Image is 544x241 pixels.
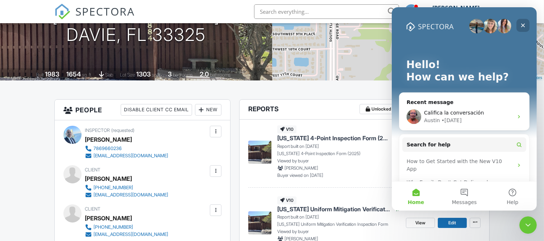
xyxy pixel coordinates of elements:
span: Built [36,72,44,78]
span: (requested) [111,128,134,133]
h1: [STREET_ADDRESS] Davie, FL 33325 [52,7,220,45]
span: Inspector [85,128,110,133]
h3: People [55,100,230,120]
span: slab [105,72,113,78]
iframe: Intercom live chat [392,7,537,211]
div: 2.0 [200,70,209,78]
a: [EMAIL_ADDRESS][DOMAIN_NAME] [85,152,168,159]
div: Disable Client CC Email [121,104,192,116]
div: [EMAIL_ADDRESS][DOMAIN_NAME] [94,153,168,159]
div: 1654 [66,70,81,78]
span: Client [85,167,100,173]
div: 3 [168,70,172,78]
input: Search everything... [254,4,399,19]
div: [EMAIL_ADDRESS][DOMAIN_NAME] [94,232,168,237]
div: [PERSON_NAME] [85,213,132,224]
span: bedrooms [173,72,193,78]
div: 1983 [45,70,59,78]
span: sq. ft. [82,72,92,78]
div: New [195,104,221,116]
iframe: Intercom live chat [519,216,537,234]
div: [PHONE_NUMBER] [94,224,133,230]
div: [PERSON_NAME] [85,173,132,184]
div: [PERSON_NAME] [85,134,132,145]
span: SPECTORA [75,4,135,19]
a: 7869660236 [85,145,168,152]
div: [PHONE_NUMBER] [94,185,133,191]
span: sq.ft. [152,72,161,78]
img: The Best Home Inspection Software - Spectora [54,4,70,20]
a: [EMAIL_ADDRESS][DOMAIN_NAME] [85,191,168,199]
a: [PHONE_NUMBER] [85,224,168,231]
span: Client [85,206,100,212]
div: [EMAIL_ADDRESS][DOMAIN_NAME] [94,192,168,198]
div: 7869660236 [94,146,122,151]
span: Lot Size [120,72,135,78]
a: SPECTORA [54,10,135,25]
div: [PERSON_NAME] [432,4,479,12]
span: bathrooms [210,72,231,78]
div: 1303 [136,70,151,78]
a: [EMAIL_ADDRESS][DOMAIN_NAME] [85,231,168,238]
a: [PHONE_NUMBER] [85,184,168,191]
